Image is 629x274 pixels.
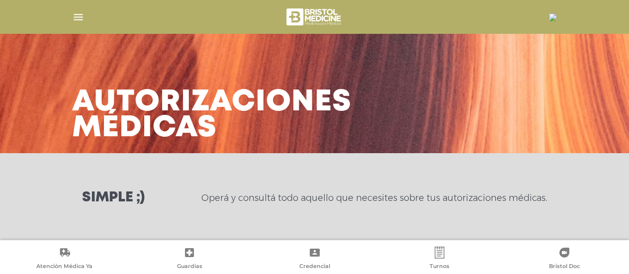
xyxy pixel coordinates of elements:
[72,90,352,141] h3: Autorizaciones médicas
[36,263,92,272] span: Atención Médica Ya
[201,192,547,204] p: Operá y consultá todo aquello que necesites sobre tus autorizaciones médicas.
[430,263,449,272] span: Turnos
[549,13,557,21] img: 16848
[502,247,627,272] a: Bristol Doc
[177,263,202,272] span: Guardias
[299,263,330,272] span: Credencial
[82,191,145,205] h3: Simple ;)
[377,247,502,272] a: Turnos
[127,247,252,272] a: Guardias
[252,247,377,272] a: Credencial
[2,247,127,272] a: Atención Médica Ya
[549,263,580,272] span: Bristol Doc
[285,5,344,29] img: bristol-medicine-blanco.png
[72,11,85,23] img: Cober_menu-lines-white.svg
